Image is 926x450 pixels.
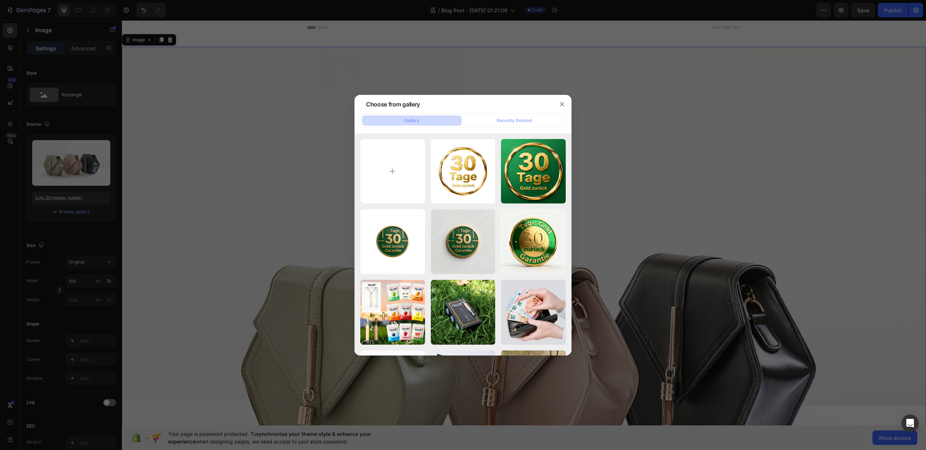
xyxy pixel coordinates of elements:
img: image [501,209,566,274]
img: image [431,280,496,345]
img: image [431,350,496,415]
img: image [360,350,425,415]
img: image [501,139,566,204]
div: Open Intercom Messenger [901,415,919,432]
div: Gallery [404,117,419,124]
button: Recently Deleted [464,115,564,126]
img: image [431,139,496,204]
div: Choose from gallery [366,100,420,109]
button: Gallery [362,115,462,126]
div: Image [9,16,25,23]
img: image [360,209,425,274]
img: image [431,209,496,274]
img: image [501,350,566,415]
img: image [501,280,566,345]
img: image [360,280,425,345]
div: Recently Deleted [497,117,532,124]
